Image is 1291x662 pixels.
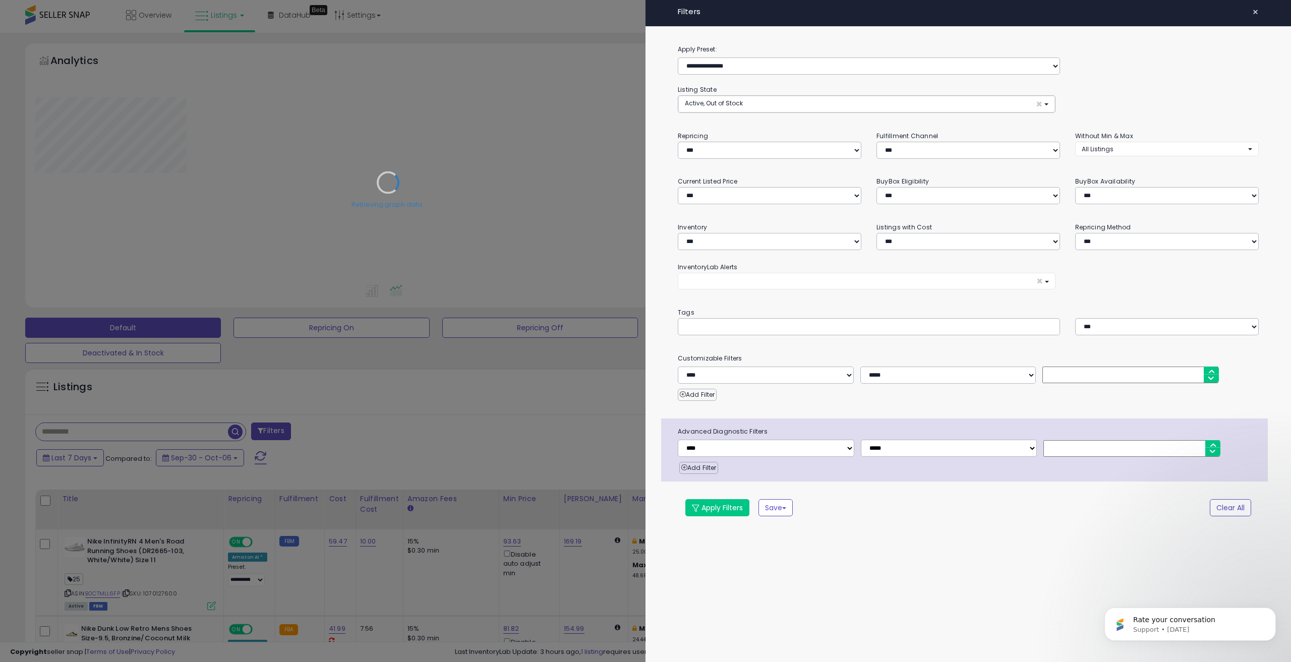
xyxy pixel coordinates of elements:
[351,200,425,209] div: Retrieving graph data..
[1252,5,1259,19] span: ×
[1075,132,1133,140] small: Without Min & Max
[1075,142,1259,156] button: All Listings
[1210,499,1251,516] button: Clear All
[670,44,1266,55] label: Apply Preset:
[1075,177,1135,186] small: BuyBox Availability
[1036,99,1042,109] span: ×
[1082,145,1113,153] span: All Listings
[678,85,717,94] small: Listing State
[876,177,929,186] small: BuyBox Eligibility
[685,499,749,516] button: Apply Filters
[758,499,793,516] button: Save
[670,353,1266,364] small: Customizable Filters
[679,462,718,474] button: Add Filter
[1089,586,1291,657] iframe: Intercom notifications message
[1075,223,1131,231] small: Repricing Method
[670,307,1266,318] small: Tags
[678,8,1259,16] h4: Filters
[670,426,1268,437] span: Advanced Diagnostic Filters
[1248,5,1263,19] button: ×
[876,132,938,140] small: Fulfillment Channel
[678,96,1055,112] button: Active, Out of Stock ×
[678,389,717,401] button: Add Filter
[876,223,932,231] small: Listings with Cost
[678,273,1055,289] button: ×
[1036,276,1043,286] span: ×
